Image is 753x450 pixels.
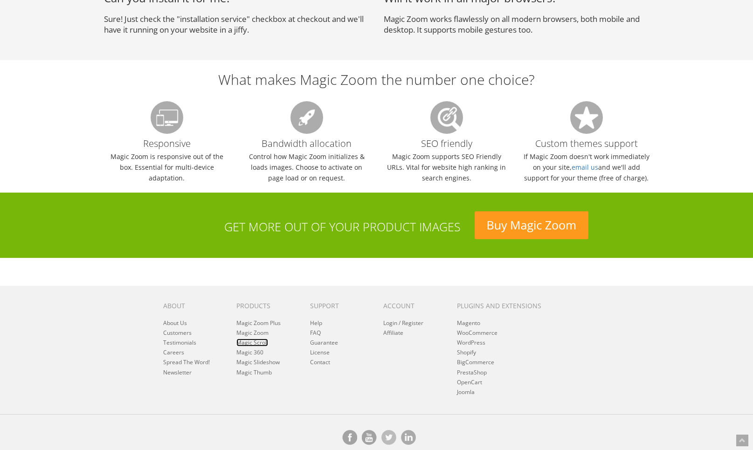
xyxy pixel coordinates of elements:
a: Magic Toolbox on [DOMAIN_NAME] [401,430,416,445]
a: Testimonials [163,339,196,346]
a: Newsletter [163,368,192,376]
p: Magic Zoom is responsive out of the box. Essential for multi-device adaptation. [104,151,230,183]
a: Careers [163,348,184,356]
a: Login / Register [383,319,423,327]
a: WooCommerce [457,329,497,337]
a: FAQ [310,329,321,337]
a: Magic Zoom [236,329,269,337]
a: Magic Scroll [236,339,268,346]
a: Magento [457,319,480,327]
a: Affiliate [383,329,403,337]
a: Magic Thumb [236,368,272,376]
h3: Get more out of your product images [111,221,461,234]
h3: Custom themes support [524,101,649,149]
a: About Us [163,319,187,327]
a: Contact [310,358,330,366]
p: Control how Magic Zoom initializes & loads images. Choose to activate on page load or on request. [244,151,370,183]
a: Buy Magic Zoom [475,211,589,239]
a: email us [572,163,598,172]
a: Guarantee [310,339,338,346]
p: Magic Zoom supports SEO Friendly URLs. Vital for website high ranking in search engines. [384,151,510,183]
p: Sure! Just check the "installation service" checkbox at checkout and we'll have it running on you... [104,14,370,35]
h2: What makes Magic Zoom the number one choice? [97,72,656,87]
a: Customers [163,329,192,337]
a: Joomla [457,388,475,396]
h3: SEO friendly [384,101,510,149]
a: Magic Toolbox on Facebook [342,430,357,445]
h6: Products [236,302,296,309]
a: Help [310,319,322,327]
a: Magic Zoom Plus [236,319,281,327]
a: Shopify [457,348,476,356]
a: Spread The Word! [163,358,210,366]
a: PrestaShop [457,368,487,376]
a: License [310,348,330,356]
p: Magic Zoom works flawlessly on all modern browsers, both mobile and desktop. It supports mobile g... [384,14,649,35]
h6: Account [383,302,442,309]
p: If Magic Zoom doesn't work immediately on your site, and we'll add support for your theme (free o... [524,151,649,183]
h6: Support [310,302,369,309]
h6: About [163,302,222,309]
a: OpenCart [457,378,482,386]
h3: Bandwidth allocation [244,101,370,149]
a: Magic Toolbox on [DOMAIN_NAME] [362,430,377,445]
h6: Plugins and extensions [457,302,553,309]
h3: Responsive [104,101,230,149]
a: WordPress [457,339,485,346]
a: BigCommerce [457,358,494,366]
a: Magic Toolbox's Twitter account [381,430,396,445]
a: Magic 360 [236,348,263,356]
a: Magic Slideshow [236,358,280,366]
